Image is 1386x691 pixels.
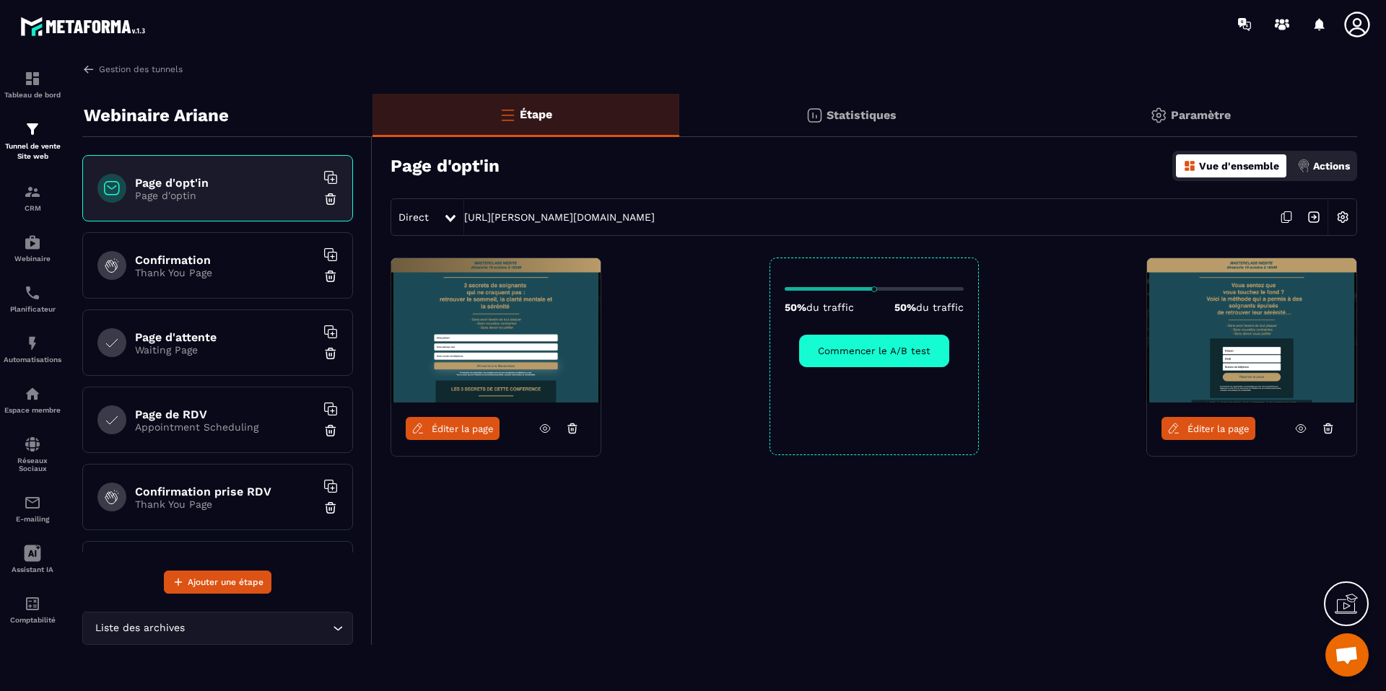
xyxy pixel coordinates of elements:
div: Search for option [82,612,353,645]
h6: Page d'opt'in [135,176,315,190]
h3: Page d'opt'in [391,156,500,176]
p: Étape [520,107,552,121]
span: Ajouter une étape [188,575,263,589]
p: 50% [894,302,964,313]
p: Webinaire Ariane [84,101,229,130]
a: automationsautomationsEspace membre [4,374,61,425]
p: Actions [1313,160,1350,172]
p: Espace membre [4,406,61,414]
p: Vue d'ensemble [1199,160,1279,172]
img: automations [24,385,41,402]
img: trash [323,423,338,438]
img: social-network [24,436,41,453]
img: dashboard-orange.40269519.svg [1183,159,1196,172]
img: bars-o.4a397970.svg [499,106,516,123]
img: setting-gr.5f69749f.svg [1150,107,1167,124]
p: CRM [4,204,61,212]
p: Appointment Scheduling [135,421,315,433]
img: scheduler [24,284,41,302]
img: logo [20,13,150,40]
span: Éditer la page [1187,423,1250,434]
a: automationsautomationsAutomatisations [4,324,61,374]
img: formation [24,70,41,87]
span: du traffic [806,302,854,313]
p: Planificateur [4,305,61,313]
img: automations [24,335,41,352]
p: Comptabilité [4,616,61,624]
button: Commencer le A/B test [799,335,949,367]
p: Page d'optin [135,190,315,201]
p: 50% [785,302,854,313]
span: du traffic [916,302,964,313]
p: Statistiques [827,108,897,122]
img: trash [323,269,338,283]
button: Ajouter une étape [164,571,271,594]
span: Direct [398,211,429,223]
p: Tableau de bord [4,91,61,99]
p: Paramètre [1171,108,1231,122]
img: trash [323,346,338,361]
img: formation [24,183,41,201]
img: arrow-next.bcc2205e.svg [1300,203,1328,231]
a: formationformationTableau de bord [4,59,61,110]
img: image [391,258,601,402]
a: formationformationCRM [4,172,61,223]
img: formation [24,120,41,138]
img: stats.20deebd0.svg [806,107,823,124]
a: [URL][PERSON_NAME][DOMAIN_NAME] [464,211,655,223]
p: Tunnel de vente Site web [4,141,61,162]
img: trash [323,501,338,515]
a: Éditer la page [1161,417,1255,440]
p: Thank You Page [135,498,315,510]
div: Ouvrir le chat [1325,633,1369,677]
h6: Page de RDV [135,408,315,421]
a: Gestion des tunnels [82,63,183,76]
img: arrow [82,63,95,76]
p: Automatisations [4,356,61,364]
img: accountant [24,595,41,612]
img: automations [24,234,41,251]
img: image [1147,258,1356,402]
a: accountantaccountantComptabilité [4,584,61,635]
a: formationformationTunnel de vente Site web [4,110,61,172]
a: social-networksocial-networkRéseaux Sociaux [4,425,61,483]
h6: Page d'attente [135,330,315,344]
a: automationsautomationsWebinaire [4,223,61,273]
h6: Confirmation prise RDV [135,485,315,498]
p: Thank You Page [135,267,315,278]
p: Réseaux Sociaux [4,457,61,472]
h6: Confirmation [135,253,315,267]
span: Éditer la page [432,423,494,434]
p: E-mailing [4,515,61,523]
a: Éditer la page [406,417,500,440]
input: Search for option [188,620,329,636]
span: Liste des archives [92,620,188,636]
img: setting-w.858f3a88.svg [1329,203,1356,231]
p: Webinaire [4,255,61,263]
p: Assistant IA [4,565,61,573]
img: actions.d6e523a2.png [1297,159,1310,172]
a: Assistant IA [4,534,61,584]
a: emailemailE-mailing [4,483,61,534]
img: trash [323,192,338,206]
img: email [24,494,41,511]
a: schedulerschedulerPlanificateur [4,273,61,324]
p: Waiting Page [135,344,315,356]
